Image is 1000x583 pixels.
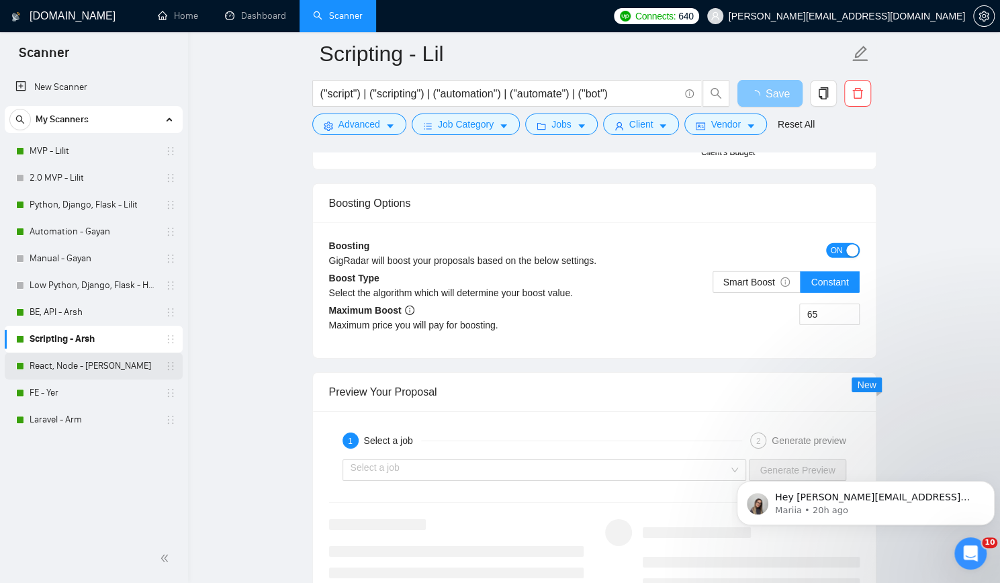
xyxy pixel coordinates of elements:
a: Laravel - Arm [30,406,157,433]
div: Client's Budget [701,146,755,159]
div: Boosting Options [329,184,860,222]
span: info-circle [405,306,414,315]
button: delete [844,80,871,107]
a: FE - Yer [30,379,157,406]
span: edit [852,45,869,62]
a: New Scanner [15,74,172,101]
span: 10 [982,537,997,548]
div: Preview Your Proposal [329,373,860,411]
button: barsJob Categorycaret-down [412,114,520,135]
span: Client [629,117,653,132]
span: loading [749,90,766,101]
span: holder [165,226,176,237]
span: holder [165,173,176,183]
span: 640 [678,9,693,24]
a: dashboardDashboard [225,10,286,21]
span: folder [537,121,546,131]
span: 2 [756,437,761,446]
button: setting [973,5,995,27]
span: user [615,121,624,131]
span: New [857,379,876,390]
button: search [702,80,729,107]
a: 2.0 MVP - Lilit [30,165,157,191]
a: setting [973,11,995,21]
span: holder [165,199,176,210]
span: 1 [348,437,353,446]
span: Advanced [338,117,380,132]
a: searchScanner [313,10,363,21]
button: search [9,109,31,130]
span: ON [831,243,843,258]
button: userClientcaret-down [603,114,680,135]
b: Boost Type [329,273,379,283]
a: MVP - Lilit [30,138,157,165]
span: Vendor [711,117,740,132]
span: search [10,115,30,124]
input: Scanner name... [320,37,849,71]
a: Scripting - Arsh [30,326,157,353]
span: Constant [811,277,848,287]
span: holder [165,253,176,264]
span: holder [165,146,176,156]
a: Reset All [778,117,815,132]
span: caret-down [385,121,395,131]
a: BE, API - Arsh [30,299,157,326]
button: Save [737,80,803,107]
a: homeHome [158,10,198,21]
span: Jobs [551,117,572,132]
div: Select the algorithm which will determine your boost value. [329,285,594,300]
button: folderJobscaret-down [525,114,598,135]
span: Connects: [635,9,676,24]
b: Maximum Boost [329,305,414,316]
span: caret-down [658,121,668,131]
span: idcard [696,121,705,131]
img: logo [11,6,21,28]
span: holder [165,388,176,398]
span: My Scanners [36,106,89,133]
span: setting [324,121,333,131]
span: Smart Boost [723,277,790,287]
span: caret-down [746,121,756,131]
li: My Scanners [5,106,183,433]
span: user [711,11,720,21]
a: Manual - Gayan [30,245,157,272]
div: GigRadar will boost your proposals based on the below settings. [329,253,727,268]
span: holder [165,307,176,318]
iframe: Intercom live chat [954,537,987,570]
span: copy [811,87,836,99]
a: Automation - Gayan [30,218,157,245]
img: upwork-logo.png [620,11,631,21]
span: double-left [160,551,173,565]
a: Python, Django, Flask - Lilit [30,191,157,218]
span: bars [423,121,433,131]
a: React, Node - [PERSON_NAME] [30,353,157,379]
span: Job Category [438,117,494,132]
div: Select a job [364,433,421,449]
span: info-circle [780,277,790,287]
span: holder [165,334,176,345]
button: settingAdvancedcaret-down [312,114,406,135]
button: idcardVendorcaret-down [684,114,766,135]
input: Search Freelance Jobs... [320,85,679,102]
span: Scanner [8,43,80,71]
div: Generate preview [772,433,846,449]
li: New Scanner [5,74,183,101]
b: Boosting [329,240,370,251]
div: Maximum price you will pay for boosting. [329,318,594,332]
span: delete [845,87,870,99]
span: Save [766,85,790,102]
span: holder [165,280,176,291]
iframe: Intercom notifications message [731,453,1000,547]
span: info-circle [685,89,694,98]
span: setting [974,11,994,21]
span: holder [165,361,176,371]
span: search [703,87,729,99]
a: Low Python, Django, Flask - Hayk [30,272,157,299]
span: caret-down [499,121,508,131]
button: copy [810,80,837,107]
span: holder [165,414,176,425]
